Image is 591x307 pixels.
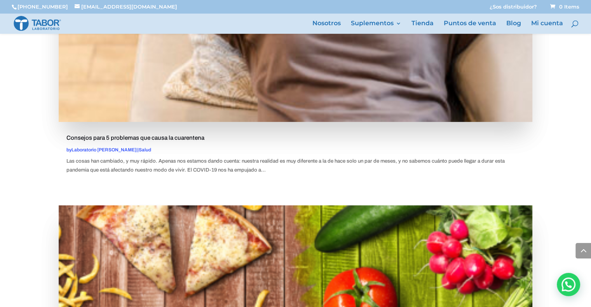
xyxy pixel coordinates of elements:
[71,147,136,153] a: Laboratorio [PERSON_NAME]
[549,3,579,10] a: 0 Items
[66,146,525,154] p: by | |
[17,3,68,10] a: [PHONE_NUMBER]
[557,273,580,296] div: Hola! Cómo puedo ayudarte? WhatsApp contact
[490,4,537,13] a: ¿Sos distribuidor?
[139,147,151,153] a: Salud
[550,3,579,10] span: 0 Items
[531,21,563,34] a: Mi cuenta
[351,21,401,34] a: Suplementos
[444,21,496,34] a: Puntos de venta
[411,21,434,34] a: Tienda
[75,3,177,10] a: [EMAIL_ADDRESS][DOMAIN_NAME]
[506,21,521,34] a: Blog
[66,157,525,175] p: Las cosas han cambiado, y muy rápido. Apenas nos estamos dando cuenta: nuestra realidad es muy di...
[13,15,61,32] img: Laboratorio Tabor
[312,21,341,34] a: Nosotros
[66,135,204,141] a: Consejos para 5 problemas que causa la cuarentena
